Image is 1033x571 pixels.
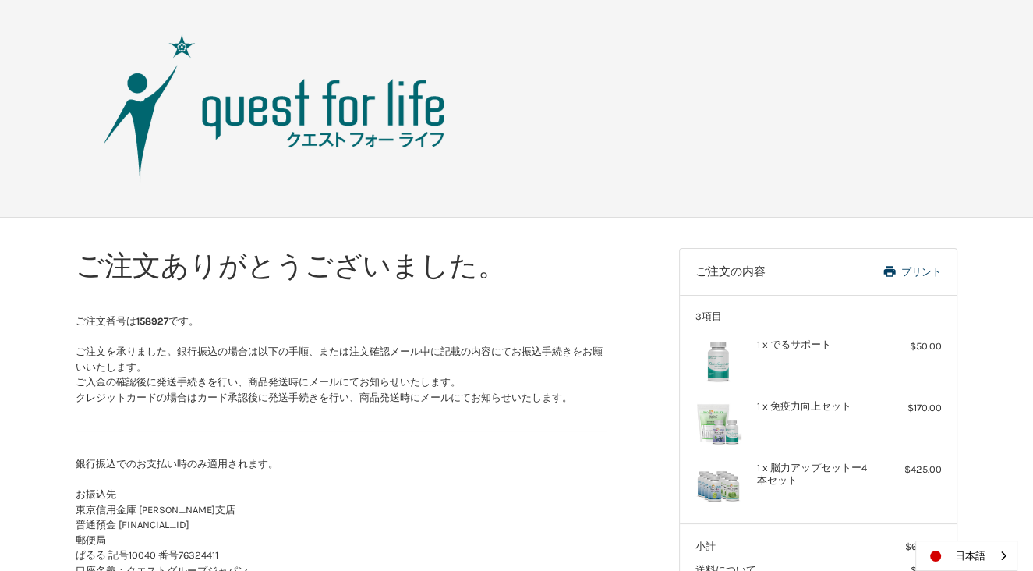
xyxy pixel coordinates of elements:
[757,462,876,488] h4: 1 x 脳力アップセットー4本セット
[916,541,1017,570] a: 日本語
[757,339,876,351] h4: 1 x でるサポート
[695,541,716,552] span: 小計
[905,541,942,552] span: $645.00
[880,339,942,354] div: $50.00
[880,400,942,416] div: $170.00
[76,248,607,283] h1: ご注文ありがとうございました。
[76,346,603,403] span: ご注文を承りました。銀行振込の場合は以下の手順、または注文確認メール中に記載の内容にてお振込手続きをお願いいたします。 ご入金の確認後に発送手続きを行い、商品発送時にメールにてお知らせいたします...
[757,400,876,413] h4: 1 x 免疫力向上セット
[695,264,829,280] h3: ご注文の内容
[915,541,1017,571] aside: Language selected: 日本語
[695,310,942,323] h3: 3項目
[829,264,942,280] a: プリント
[80,30,469,186] img: クエスト・グループ
[880,462,942,477] div: $425.00
[136,315,168,327] strong: 158927
[915,541,1017,571] div: Language
[76,315,199,327] span: ご注文番号は です。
